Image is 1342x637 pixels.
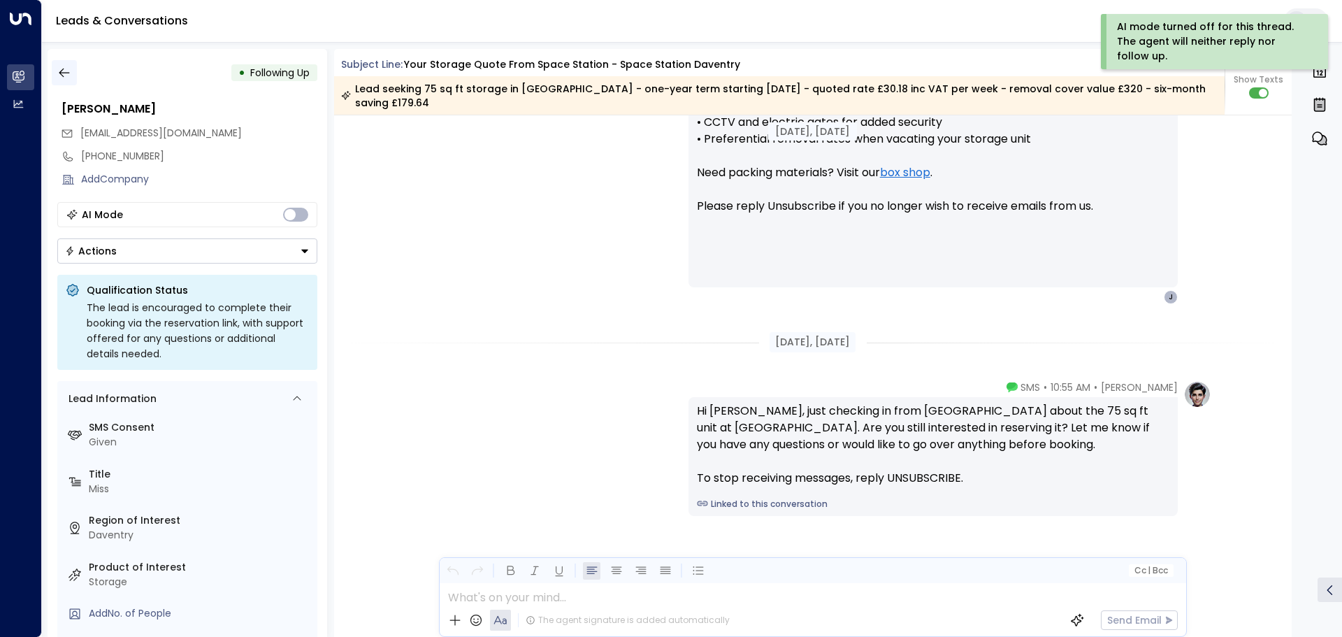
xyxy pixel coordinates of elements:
div: Button group with a nested menu [57,238,317,264]
div: AI mode turned off for this thread. The agent will neither reply nor follow up. [1117,20,1309,64]
div: Miss [89,482,312,496]
label: Product of Interest [89,560,312,575]
div: J [1164,290,1178,304]
div: AddNo. of People [89,606,312,621]
span: Following Up [250,66,310,80]
div: AI Mode [82,208,123,222]
div: Given [89,435,312,450]
p: Qualification Status [87,283,309,297]
div: Daventry [89,528,312,543]
div: AddCompany [81,172,317,187]
div: [PHONE_NUMBER] [81,149,317,164]
div: Lead Information [64,392,157,406]
span: Cc Bcc [1134,566,1167,575]
span: SMS [1020,380,1040,394]
div: [DATE], [DATE] [768,122,857,141]
div: Lead seeking 75 sq ft storage in [GEOGRAPHIC_DATA] - one-year term starting [DATE] - quoted rate ... [341,82,1217,110]
span: 10:55 AM [1051,380,1090,394]
span: • [1044,380,1047,394]
div: [PERSON_NAME] [62,101,317,117]
label: SMS Consent [89,420,312,435]
div: The lead is encouraged to complete their booking via the reservation link, with support offered f... [87,300,309,362]
div: Storage [89,575,312,589]
label: Region of Interest [89,513,312,528]
span: [EMAIL_ADDRESS][DOMAIN_NAME] [80,126,242,140]
a: Leads & Conversations [56,13,188,29]
div: The agent signature is added automatically [526,614,730,627]
div: Actions [65,245,117,257]
span: | [1148,566,1150,575]
span: • [1094,380,1097,394]
div: [DATE], [DATE] [770,332,856,352]
img: profile-logo.png [1183,380,1211,408]
a: Linked to this conversation [697,498,1169,510]
div: Your storage quote from Space Station - Space Station Daventry [404,57,740,72]
button: Redo [468,562,486,580]
label: Title [89,467,312,482]
span: Subject Line: [341,57,403,71]
a: box shop [880,164,930,181]
span: jaydenchelsea@hotmail.co.uk [80,126,242,141]
div: Hi [PERSON_NAME], just checking in from [GEOGRAPHIC_DATA] about the 75 sq ft unit at [GEOGRAPHIC_... [697,403,1169,487]
button: Actions [57,238,317,264]
span: [PERSON_NAME] [1101,380,1178,394]
span: Show Texts [1234,73,1283,86]
button: Undo [444,562,461,580]
div: • [238,60,245,85]
button: Cc|Bcc [1128,564,1173,578]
